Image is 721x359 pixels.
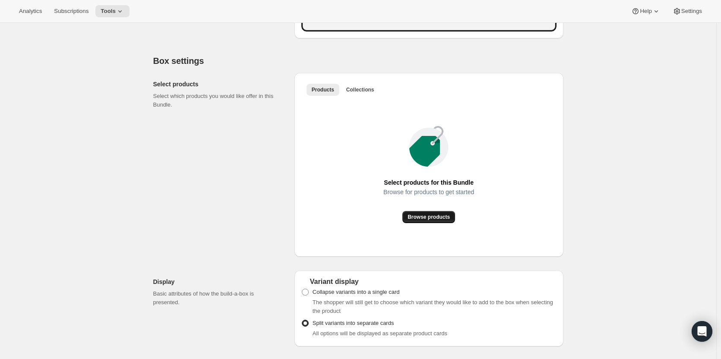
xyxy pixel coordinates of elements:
[153,92,281,109] p: Select which products you would like offer in this Bundle.
[667,5,707,17] button: Settings
[346,86,374,93] span: Collections
[313,299,553,314] span: The shopper will still get to choose which variant they would like to add to the box when selecti...
[153,290,281,307] p: Basic attributes of how the build-a-box is presented.
[19,8,42,15] span: Analytics
[692,321,712,342] div: Open Intercom Messenger
[313,289,400,295] span: Collapse variants into a single card
[153,80,281,88] h2: Select products
[626,5,665,17] button: Help
[301,277,557,286] div: Variant display
[49,5,94,17] button: Subscriptions
[101,8,116,15] span: Tools
[54,8,89,15] span: Subscriptions
[313,330,447,337] span: All options will be displayed as separate product cards
[640,8,651,15] span: Help
[153,56,563,66] h2: Box settings
[95,5,130,17] button: Tools
[153,277,281,286] h2: Display
[14,5,47,17] button: Analytics
[681,8,702,15] span: Settings
[384,176,474,189] span: Select products for this Bundle
[312,86,334,93] span: Products
[383,186,474,198] span: Browse for products to get started
[408,214,450,220] span: Browse products
[402,211,455,223] button: Browse products
[313,320,394,326] span: Split variants into separate cards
